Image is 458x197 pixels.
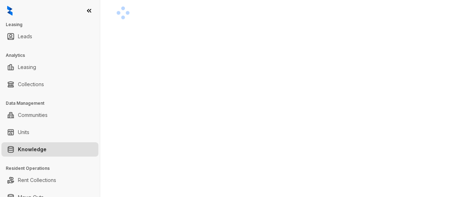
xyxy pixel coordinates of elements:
li: Collections [1,77,98,92]
a: Units [18,125,29,139]
li: Rent Collections [1,173,98,187]
a: Leads [18,29,32,44]
a: Rent Collections [18,173,56,187]
a: Communities [18,108,48,122]
a: Leasing [18,60,36,74]
h3: Leasing [6,21,100,28]
li: Leasing [1,60,98,74]
li: Communities [1,108,98,122]
li: Leads [1,29,98,44]
img: logo [7,6,13,16]
h3: Data Management [6,100,100,107]
h3: Resident Operations [6,165,100,172]
li: Knowledge [1,142,98,157]
a: Collections [18,77,44,92]
a: Knowledge [18,142,47,157]
li: Units [1,125,98,139]
h3: Analytics [6,52,100,59]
